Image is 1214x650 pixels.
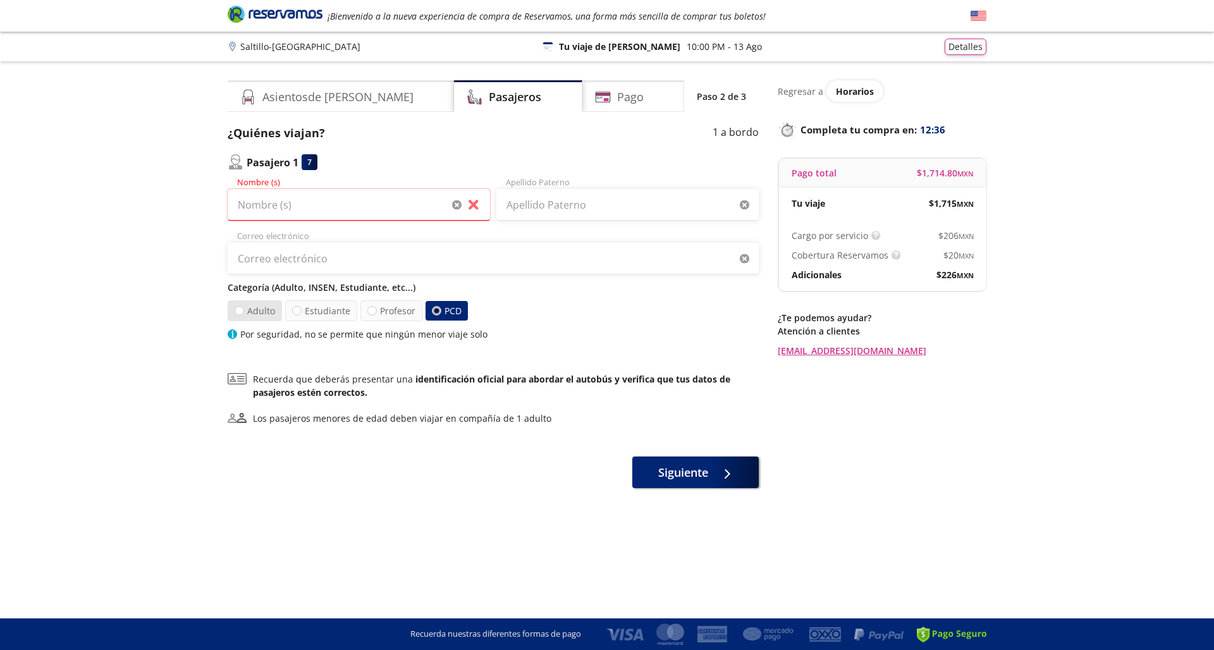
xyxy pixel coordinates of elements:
small: MXN [957,169,974,178]
p: Pasajero 1 [247,155,298,170]
div: Regresar a ver horarios [778,80,986,102]
span: $ 206 [938,229,974,242]
button: Detalles [945,39,986,55]
a: Brand Logo [228,4,322,27]
p: Por seguridad, no se permite que ningún menor viaje solo [240,328,487,341]
i: Brand Logo [228,4,322,23]
em: ¡Bienvenido a la nueva experiencia de compra de Reservamos, una forma más sencilla de comprar tus... [328,10,766,22]
small: MXN [959,231,974,241]
p: Recuerda nuestras diferentes formas de pago [410,628,581,641]
div: Los pasajeros menores de edad deben viajar en compañía de 1 adulto [253,412,551,425]
button: Siguiente [632,457,759,488]
small: MXN [957,271,974,280]
p: Tu viaje [792,197,825,210]
p: ¿Quiénes viajan? [228,125,325,142]
div: 7 [302,154,317,170]
button: English [971,8,986,24]
label: Profesor [360,300,422,321]
span: Siguiente [658,464,708,481]
p: Regresar a [778,85,823,98]
input: Apellido Paterno [496,189,759,221]
input: Nombre (s) [228,189,490,221]
p: Pago total [792,166,837,180]
label: Adulto [228,300,282,321]
p: Tu viaje de [PERSON_NAME] [559,40,680,53]
span: $ 226 [936,268,974,281]
span: 12:36 [920,123,945,137]
p: Completa tu compra en : [778,121,986,138]
h4: Pasajeros [489,89,541,106]
p: Recuerda que deberás presentar una [253,372,759,399]
p: 1 a bordo [713,125,759,142]
a: [EMAIL_ADDRESS][DOMAIN_NAME] [778,344,986,357]
span: $ 1,714.80 [917,166,974,180]
p: Categoría (Adulto, INSEN, Estudiante, etc...) [228,281,759,294]
p: Saltillo - [GEOGRAPHIC_DATA] [240,40,360,53]
input: Correo electrónico [228,243,759,274]
p: Adicionales [792,268,842,281]
small: MXN [959,251,974,261]
p: 10:00 PM - 13 Ago [687,40,762,53]
span: $ 1,715 [929,197,974,210]
p: Cargo por servicio [792,229,868,242]
h4: Asientos de [PERSON_NAME] [262,89,414,106]
p: Paso 2 de 3 [697,90,746,103]
label: PCD [426,301,468,321]
label: Estudiante [285,300,357,321]
small: MXN [957,199,974,209]
p: ¿Te podemos ayudar? [778,311,986,324]
h4: Pago [617,89,644,106]
p: Cobertura Reservamos [792,248,888,262]
b: identificación oficial para abordar el autobús y verifica que tus datos de pasajeros estén correc... [253,373,730,398]
span: $ 20 [943,248,974,262]
span: Horarios [836,85,874,97]
p: Atención a clientes [778,324,986,338]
